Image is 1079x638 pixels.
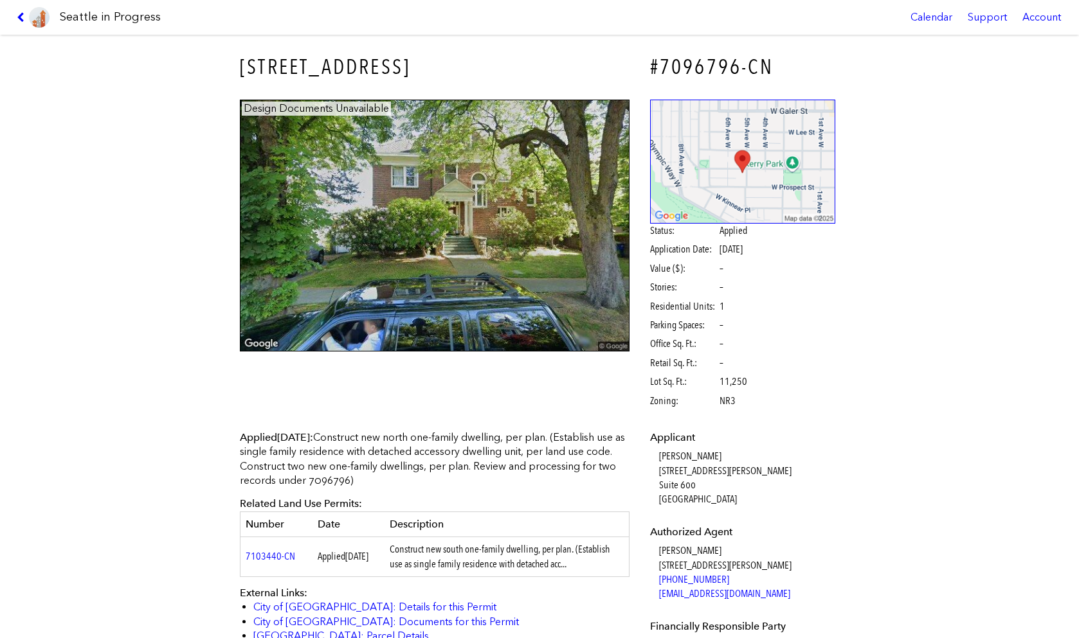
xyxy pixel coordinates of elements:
h4: #7096796-CN [650,53,836,82]
span: Retail Sq. Ft.: [650,356,718,370]
span: Related Land Use Permits: [240,497,362,510]
img: 501_W_HIGHLAND_DR_SEATTLE.jpg [240,100,630,352]
span: – [720,261,723,276]
th: Date [313,511,385,536]
span: [DATE] [720,243,743,255]
span: 1 [720,299,725,314]
dd: [PERSON_NAME] [STREET_ADDRESS][PERSON_NAME] Suite 600 [GEOGRAPHIC_DATA] [659,449,836,507]
a: [EMAIL_ADDRESS][DOMAIN_NAME] [659,587,790,599]
span: – [720,337,723,351]
a: City of [GEOGRAPHIC_DATA]: Details for this Permit [253,601,496,613]
p: Construct new north one-family dwelling, per plan. (Establish use as single family residence with... [240,430,630,488]
span: Lot Sq. Ft.: [650,375,718,389]
span: Parking Spaces: [650,318,718,332]
dt: Authorized Agent [650,525,836,539]
img: staticmap [650,100,836,224]
span: Office Sq. Ft.: [650,337,718,351]
span: Zoning: [650,394,718,408]
span: – [720,318,723,332]
dt: Applicant [650,430,836,445]
span: 11,250 [720,375,747,389]
span: [DATE] [277,431,310,443]
dd: [PERSON_NAME] [STREET_ADDRESS][PERSON_NAME] [659,544,836,601]
img: favicon-96x96.png [29,7,50,28]
span: Application Date: [650,242,718,256]
span: External Links: [240,587,307,599]
th: Description [385,511,630,536]
span: – [720,280,723,294]
a: 7103440-CN [246,550,295,562]
span: NR3 [720,394,736,408]
span: Residential Units: [650,299,718,314]
h3: [STREET_ADDRESS] [240,53,630,82]
span: – [720,356,723,370]
span: Applied [720,224,747,238]
th: Number [240,511,313,536]
figcaption: Design Documents Unavailable [242,102,391,116]
span: [DATE] [345,550,368,562]
a: [PHONE_NUMBER] [659,573,729,585]
span: Stories: [650,280,718,294]
td: Construct new south one-family dwelling, per plan. (Establish use as single family residence with... [385,537,630,577]
a: City of [GEOGRAPHIC_DATA]: Documents for this Permit [253,616,519,628]
h1: Seattle in Progress [60,9,161,25]
span: Status: [650,224,718,238]
dt: Financially Responsible Party [650,619,836,634]
span: Value ($): [650,261,718,276]
td: Applied [313,537,385,577]
span: Applied : [240,431,313,443]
